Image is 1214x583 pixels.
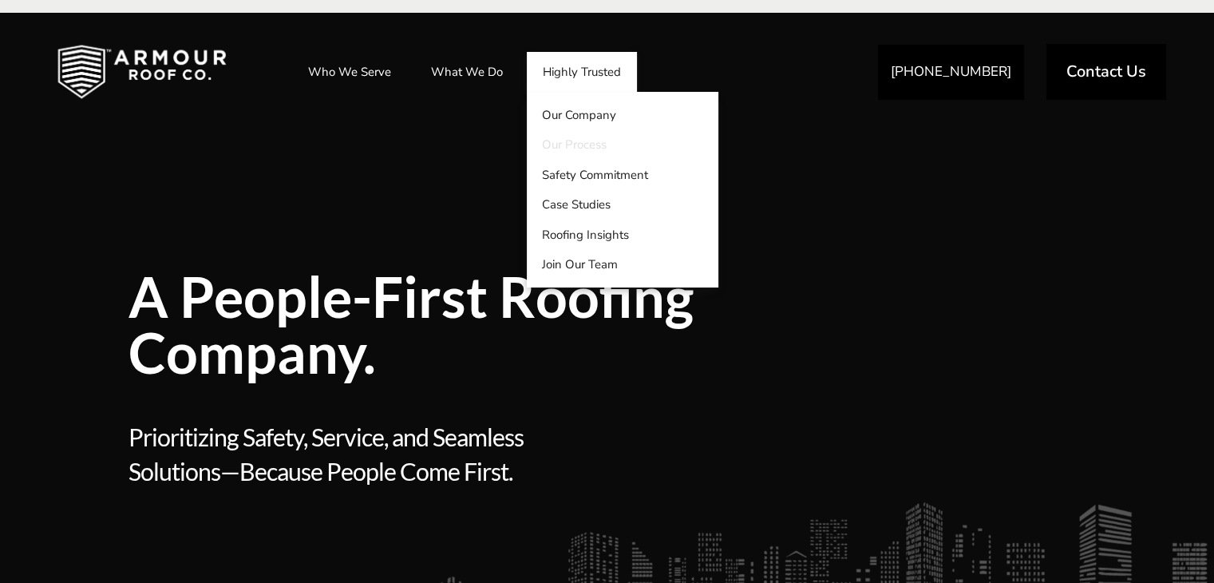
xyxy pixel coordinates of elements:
a: Our Company [527,100,718,130]
a: Contact Us [1046,44,1166,100]
a: Join Our Team [527,250,718,280]
span: A People-First Roofing Company. [129,268,839,380]
a: Roofing Insights [527,220,718,250]
a: Our Process [527,130,718,161]
span: Prioritizing Safety, Service, and Seamless Solutions—Because People Come First. [129,420,602,570]
span: Contact Us [1066,64,1146,80]
a: [PHONE_NUMBER] [878,45,1024,100]
a: Safety Commitment [527,160,718,190]
a: Case Studies [527,190,718,220]
img: Industrial and Commercial Roofing Company | Armour Roof Co. [32,32,252,112]
a: Highly Trusted [527,52,637,92]
a: What We Do [415,52,519,92]
a: Who We Serve [292,52,407,92]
